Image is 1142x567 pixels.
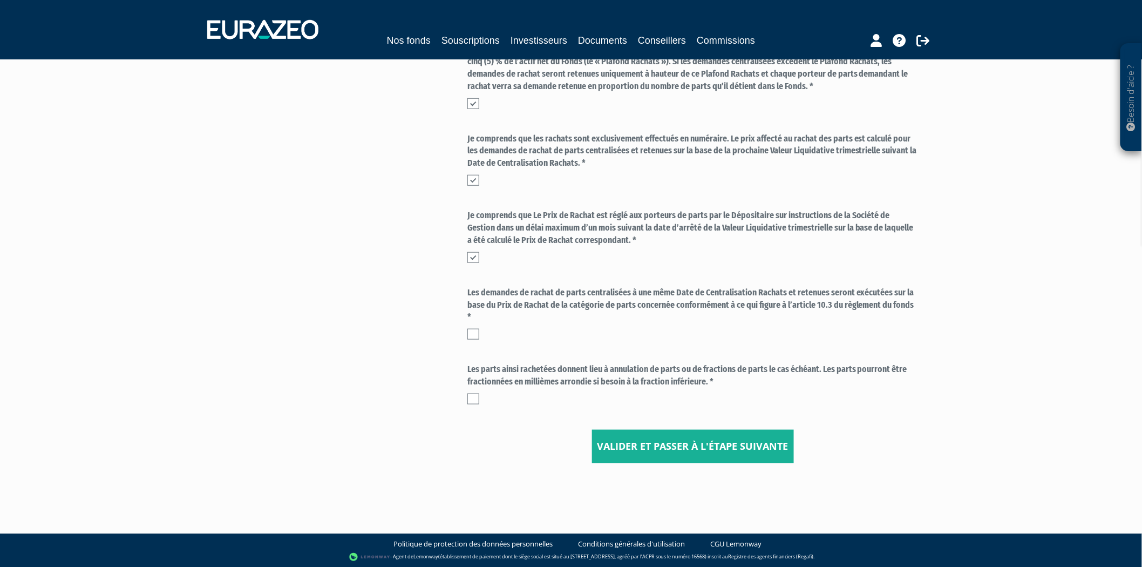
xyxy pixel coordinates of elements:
a: Nos fonds [387,33,431,48]
label: Je comprends que les demandes de rachat centralisées seront en principe satisfaites dans la limit... [467,43,918,92]
img: logo-lemonway.png [349,552,391,563]
img: 1732889491-logotype_eurazeo_blanc_rvb.png [207,20,318,39]
a: Documents [578,33,627,48]
a: Conditions générales d'utilisation [579,539,685,550]
div: - Agent de (établissement de paiement dont le siège social est situé au [STREET_ADDRESS], agréé p... [11,552,1131,563]
input: Valider et passer à l'étape suivante [592,430,794,463]
a: Lemonway [413,553,438,560]
label: Je comprends que les rachats sont exclusivement effectués en numéraire. Le prix affecté au rachat... [467,133,918,170]
p: Besoin d'aide ? [1125,49,1138,146]
a: Souscriptions [441,33,500,48]
label: Les demandes de rachat de parts centralisées à une même Date de Centralisation Rachats et retenue... [467,287,918,324]
a: Conseillers [638,33,686,48]
a: Politique de protection des données personnelles [394,539,553,550]
a: Registre des agents financiers (Regafi) [728,553,813,560]
a: Investisseurs [511,33,567,48]
a: CGU Lemonway [711,539,762,550]
a: Commissions [697,33,755,48]
label: Je comprends que Le Prix de Rachat est réglé aux porteurs de parts par le Dépositaire sur instruc... [467,210,918,247]
label: Les parts ainsi rachetées donnent lieu à annulation de parts ou de fractions de parts le cas éché... [467,363,918,388]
